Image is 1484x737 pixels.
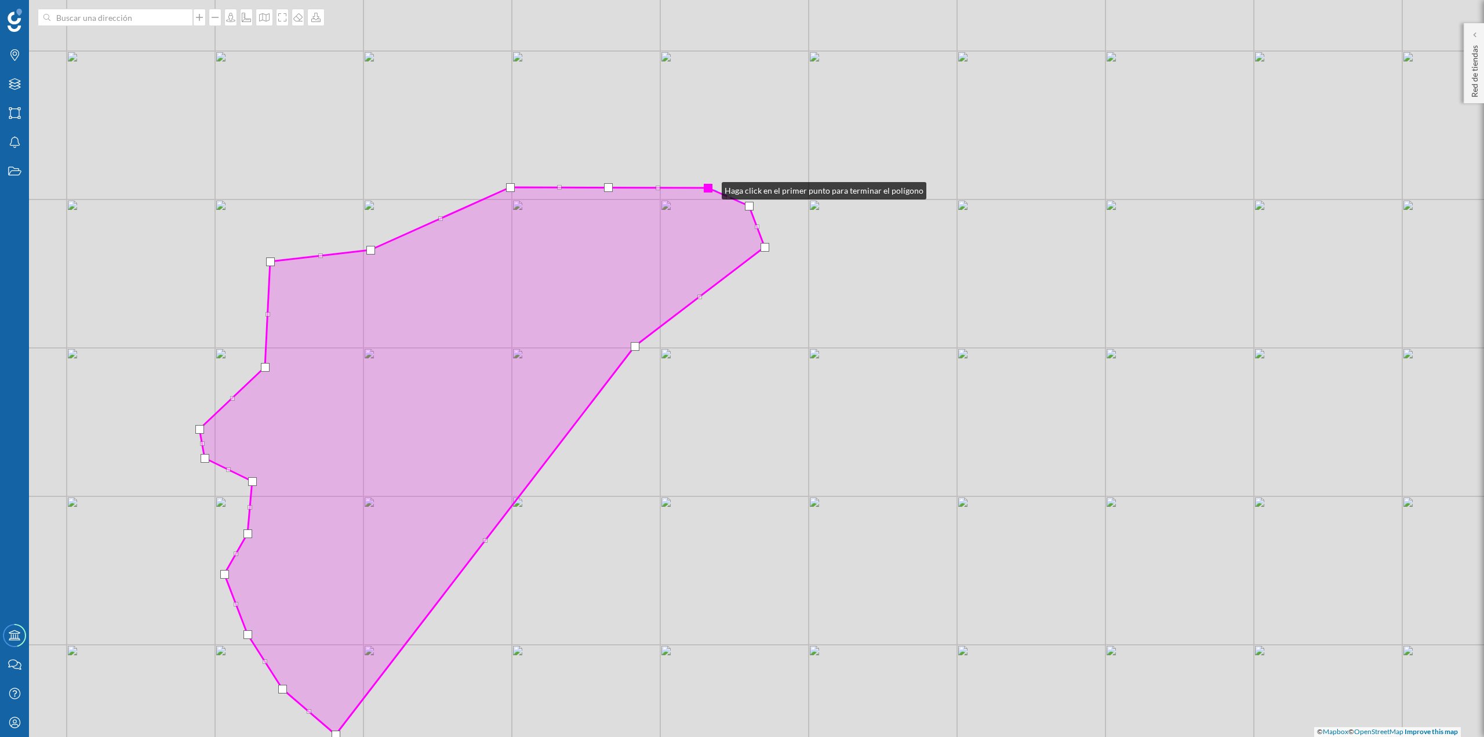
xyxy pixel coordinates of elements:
[722,182,926,199] div: Haga click en el primer punto para terminar el polígono
[1354,727,1403,736] a: OpenStreetMap
[1314,727,1461,737] div: © ©
[1469,41,1481,97] p: Red de tiendas
[1323,727,1348,736] a: Mapbox
[1405,727,1458,736] a: Improve this map
[23,8,64,19] span: Soporte
[8,9,22,32] img: Geoblink Logo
